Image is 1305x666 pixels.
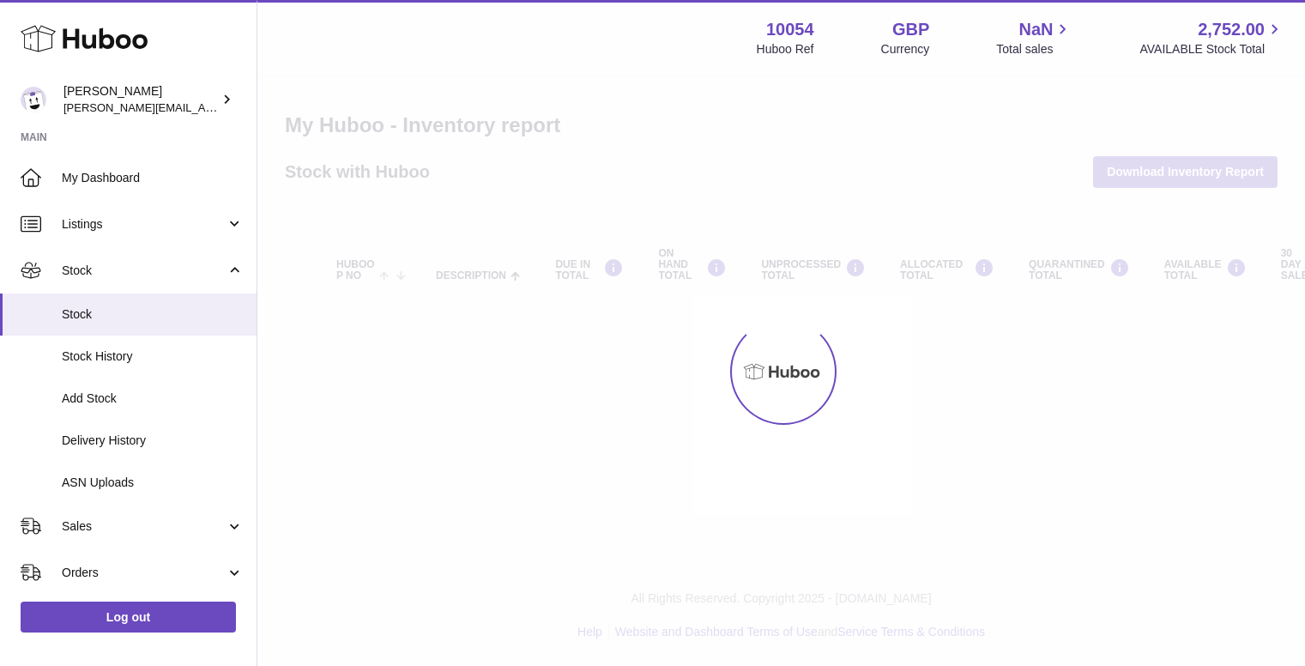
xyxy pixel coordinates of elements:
[881,41,930,58] div: Currency
[892,18,929,41] strong: GBP
[1198,18,1265,41] span: 2,752.00
[62,518,226,535] span: Sales
[62,348,244,365] span: Stock History
[757,41,814,58] div: Huboo Ref
[63,100,344,114] span: [PERSON_NAME][EMAIL_ADDRESS][DOMAIN_NAME]
[766,18,814,41] strong: 10054
[62,391,244,407] span: Add Stock
[1139,41,1284,58] span: AVAILABLE Stock Total
[996,41,1072,58] span: Total sales
[1018,18,1053,41] span: NaN
[21,87,46,112] img: luz@capsuline.com
[62,565,226,581] span: Orders
[1139,18,1284,58] a: 2,752.00 AVAILABLE Stock Total
[62,263,226,279] span: Stock
[62,475,244,491] span: ASN Uploads
[62,216,226,233] span: Listings
[62,170,244,186] span: My Dashboard
[62,433,244,449] span: Delivery History
[996,18,1072,58] a: NaN Total sales
[62,306,244,323] span: Stock
[63,83,218,116] div: [PERSON_NAME]
[21,602,236,633] a: Log out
